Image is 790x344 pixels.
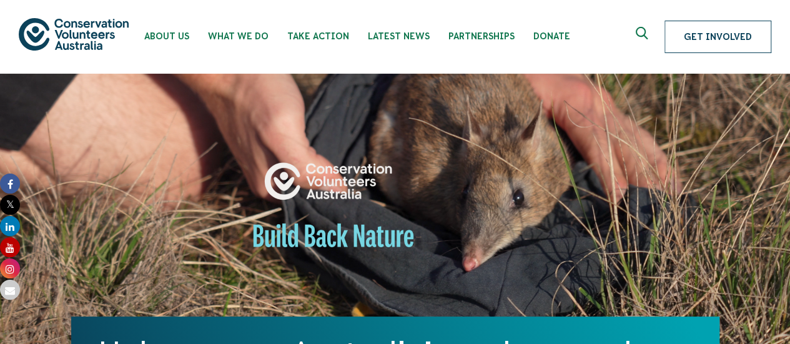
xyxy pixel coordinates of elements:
a: Get Involved [664,21,771,53]
span: Donate [533,31,570,41]
span: Expand search box [636,27,651,47]
span: Latest News [368,31,430,41]
span: Take Action [287,31,349,41]
span: Partnerships [448,31,515,41]
button: Expand search box Close search box [628,22,658,52]
span: What We Do [208,31,269,41]
img: logo.svg [19,18,129,50]
span: About Us [144,31,189,41]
